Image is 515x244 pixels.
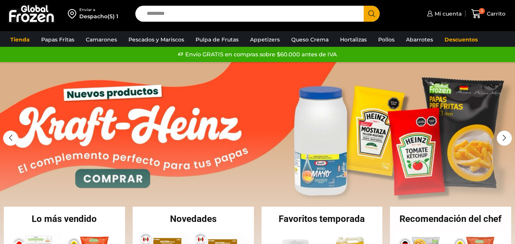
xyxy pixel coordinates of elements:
[485,10,505,18] span: Carrito
[192,32,242,47] a: Pulpa de Frutas
[374,32,398,47] a: Pollos
[497,131,512,146] div: Next slide
[287,32,332,47] a: Queso Crema
[390,214,511,223] h2: Recomendación del chef
[336,32,371,47] a: Hortalizas
[3,131,18,146] div: Previous slide
[402,32,437,47] a: Abarrotes
[479,8,485,14] span: 3
[79,13,118,20] div: Despacho(S) 1
[364,6,380,22] button: Search button
[425,6,462,21] a: Mi cuenta
[6,32,34,47] a: Tienda
[125,32,188,47] a: Pescados y Mariscos
[469,5,507,23] a: 3 Carrito
[441,32,481,47] a: Descuentos
[246,32,284,47] a: Appetizers
[4,214,125,223] h2: Lo más vendido
[433,10,462,18] span: Mi cuenta
[133,214,254,223] h2: Novedades
[262,214,383,223] h2: Favoritos temporada
[37,32,78,47] a: Papas Fritas
[68,7,79,20] img: address-field-icon.svg
[82,32,121,47] a: Camarones
[79,7,118,13] div: Enviar a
